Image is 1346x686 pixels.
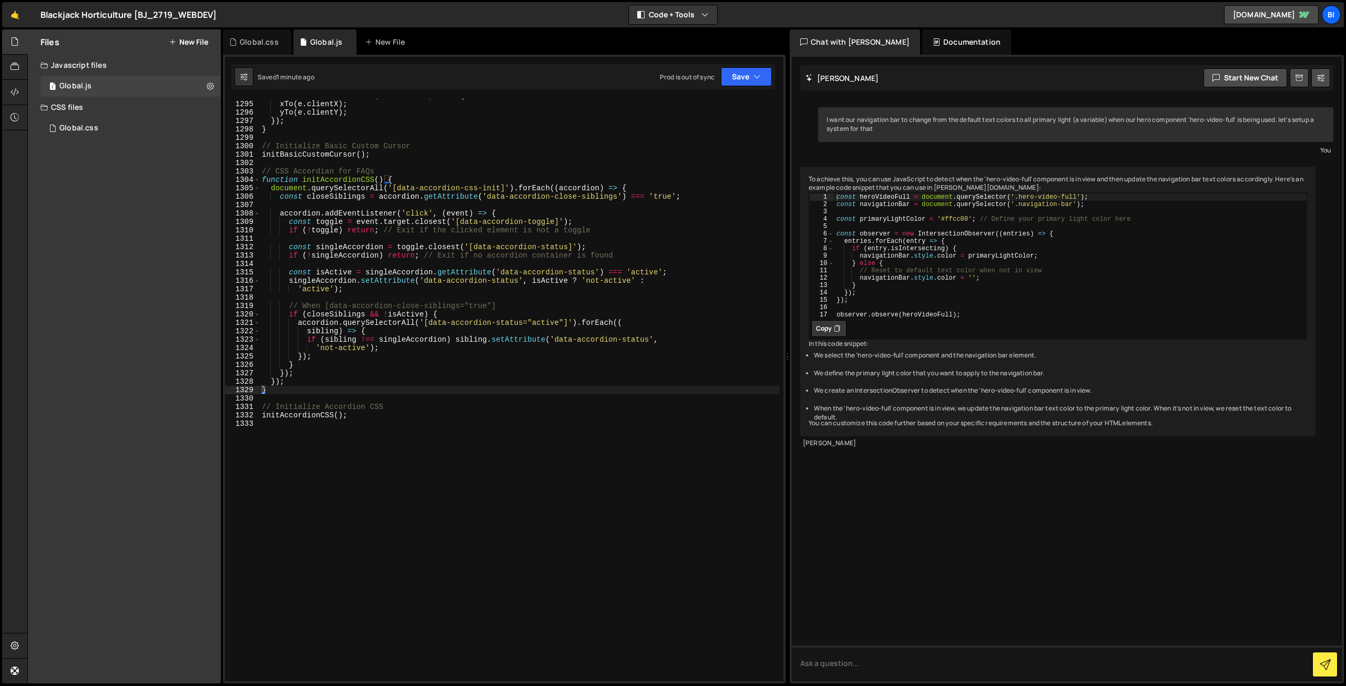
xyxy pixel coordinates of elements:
div: 1 [810,193,834,201]
div: I want our navigation bar to change from the default text colors to all primary light (a variable... [818,107,1333,142]
span: 1 [49,83,56,91]
div: 1328 [225,377,260,386]
div: Prod is out of sync [660,73,715,81]
div: 1324 [225,344,260,352]
li: When the 'hero-video-full' component is in view, we update the navigation bar text color to the p... [814,404,1307,422]
div: Global.js [310,37,342,47]
div: 14 [810,289,834,296]
button: Copy [811,320,847,337]
button: New File [169,38,208,46]
button: Save [721,67,772,86]
div: 2 [810,201,834,208]
div: 3 [810,208,834,216]
div: 1330 [225,394,260,403]
div: 1 minute ago [277,73,314,81]
div: 1327 [225,369,260,377]
div: Saved [258,73,314,81]
div: [PERSON_NAME] [803,439,1313,448]
div: Chat with [PERSON_NAME] [790,29,920,55]
div: 1314 [225,260,260,268]
li: We create an IntersectionObserver to detect when the 'hero-video-full' component is in view. [814,386,1307,395]
div: 1315 [225,268,260,277]
div: 1306 [225,192,260,201]
div: 16 [810,304,834,311]
div: Global.css [59,124,98,133]
h2: [PERSON_NAME] [805,73,879,83]
div: 1331 [225,403,260,411]
div: 1309 [225,218,260,226]
div: You [821,145,1331,156]
div: 8 [810,245,834,252]
div: 1295 [225,100,260,108]
div: New File [365,37,409,47]
div: 1304 [225,176,260,184]
div: 10 [810,260,834,267]
a: Bi [1322,5,1341,24]
div: Global.js [59,81,91,91]
div: CSS files [28,97,221,118]
div: 1303 [225,167,260,176]
button: Start new chat [1204,68,1287,87]
div: To achieve this, you can use JavaScript to detect when the 'hero-video-full' component is in view... [800,167,1316,437]
h2: Files [40,36,59,48]
div: 4 [810,216,834,223]
li: We define the primary light color that you want to apply to the navigation bar. [814,369,1307,378]
div: 1297 [225,117,260,125]
div: 15 [810,296,834,304]
div: Blackjack Horticulture [BJ_2719_WEBDEV] [40,8,217,21]
div: 6 [810,230,834,238]
a: [DOMAIN_NAME] [1224,5,1319,24]
div: 1296 [225,108,260,117]
div: Global.css [240,37,279,47]
div: 1319 [225,302,260,310]
div: 1310 [225,226,260,234]
div: Documentation [922,29,1011,55]
div: 1299 [225,134,260,142]
div: 5 [810,223,834,230]
div: 1325 [225,352,260,361]
div: 17 [810,311,834,319]
div: 13 [810,282,834,289]
div: 1326 [225,361,260,369]
div: 1322 [225,327,260,335]
a: 🤙 [2,2,28,27]
div: 1320 [225,310,260,319]
div: 1329 [225,386,260,394]
div: 11 [810,267,834,274]
div: 1323 [225,335,260,344]
div: 1312 [225,243,260,251]
div: 1302 [225,159,260,167]
div: 1301 [225,150,260,159]
div: 1333 [225,419,260,428]
div: 1307 [225,201,260,209]
div: 1318 [225,293,260,302]
button: Code + Tools [629,5,717,24]
div: 1332 [225,411,260,419]
div: Javascript files [28,55,221,76]
li: We select the 'hero-video-full' component and the navigation bar element. [814,351,1307,360]
div: 16258/43868.js [40,76,221,97]
div: 1317 [225,285,260,293]
div: 16258/43966.css [40,118,221,139]
div: 1298 [225,125,260,134]
div: 9 [810,252,834,260]
div: 1321 [225,319,260,327]
div: 12 [810,274,834,282]
div: 1305 [225,184,260,192]
div: 1300 [225,142,260,150]
div: 1316 [225,277,260,285]
div: 1308 [225,209,260,218]
div: 1313 [225,251,260,260]
div: 7 [810,238,834,245]
div: 1311 [225,234,260,243]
